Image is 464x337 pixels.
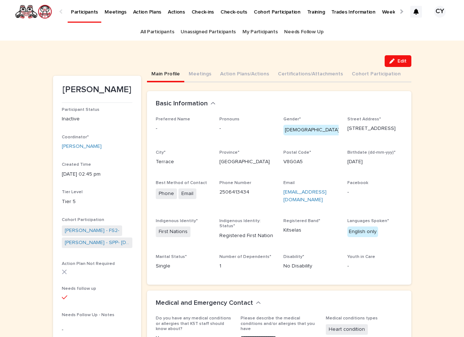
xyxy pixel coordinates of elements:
[347,219,389,223] span: Languages Spoken*
[156,125,211,132] p: -
[219,190,249,195] a: 2506413434
[156,150,166,155] span: City*
[347,117,381,121] span: Street Address*
[219,117,239,121] span: Pronouns
[62,313,114,317] span: Needs Follow Up - Notes
[184,67,216,82] button: Meetings
[62,326,132,334] p: -
[283,150,311,155] span: Postal Code*
[62,198,132,206] p: Tier 5
[347,188,403,196] p: -
[347,181,368,185] span: Facebook
[283,190,327,202] a: [EMAIL_ADDRESS][DOMAIN_NAME]
[283,125,341,135] div: [DEMOGRAPHIC_DATA]
[347,255,375,259] span: Youth in Care
[156,299,253,307] h2: Medical and Emergency Contact
[219,219,261,228] span: Indigenous Identity: Status*
[283,219,320,223] span: Registered Band*
[283,117,301,121] span: Gender*
[284,23,323,41] a: Needs Follow Up
[347,150,396,155] span: Birthdate (dd-mm-yyy)*
[156,219,198,223] span: Indigenous Identity*
[181,23,236,41] a: Unassigned Participants
[62,218,104,222] span: Cohort Participation
[156,262,211,270] p: Single
[62,190,83,194] span: Tier Level
[62,262,115,266] span: Action Plan Not Required
[347,226,378,237] div: English only
[156,188,177,199] span: Phone
[219,125,275,132] p: -
[283,255,304,259] span: Disability*
[397,59,407,64] span: Edit
[242,23,278,41] a: My Participants
[283,262,339,270] p: No Disability
[65,227,119,235] a: [PERSON_NAME] - FS2-
[62,108,99,112] span: Participant Status
[219,181,251,185] span: Phone Number
[385,55,411,67] button: Edit
[219,262,275,270] p: 1
[156,255,187,259] span: Marital Status*
[156,299,261,307] button: Medical and Emergency Contact
[178,188,196,199] span: Email
[219,158,275,166] p: [GEOGRAPHIC_DATA]
[347,158,403,166] p: [DATE]
[62,162,91,167] span: Created Time
[347,262,403,270] p: -
[62,115,132,123] p: Inactive
[62,171,132,178] p: [DATE] 02:45 pm
[326,316,378,321] span: Medical conditions types
[326,324,368,335] span: Heart condition
[156,226,190,237] span: First Nations
[140,23,174,41] a: All Participants
[274,67,347,82] button: Certifications/Attachments
[156,117,190,121] span: Preferred Name
[156,181,207,185] span: Best Method of Contact
[241,316,315,331] span: Please describe the medical conditions and/or allergies that you have
[434,6,446,18] div: CY
[283,226,339,234] p: Kitselas
[219,232,275,240] p: Registered First Nation
[216,67,274,82] button: Action Plans/Actions
[15,4,52,19] img: rNyI97lYS1uoOg9yXW8k
[347,67,405,82] button: Cohort Participation
[62,287,96,291] span: Needs follow up
[219,255,271,259] span: Number of Dependents*
[62,85,132,95] p: [PERSON_NAME]
[62,135,89,139] span: Coordinator*
[65,239,129,247] a: [PERSON_NAME] - SPP- [DATE]
[156,316,231,331] span: Do you have any medical conditions or allergies that K5T staff should know about?
[156,100,208,108] h2: Basic Information
[219,150,239,155] span: Province*
[156,100,216,108] button: Basic Information
[283,158,339,166] p: V8G0A5
[347,125,403,132] p: [STREET_ADDRESS]
[62,143,102,150] a: [PERSON_NAME]
[147,67,184,82] button: Main Profile
[283,181,295,185] span: Email
[156,158,211,166] p: Terrace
